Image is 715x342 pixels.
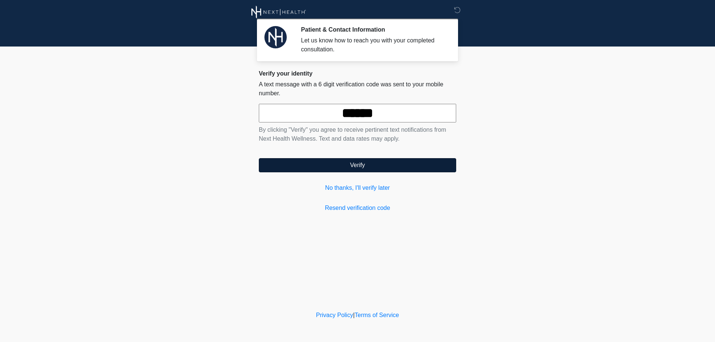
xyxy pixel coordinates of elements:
a: Privacy Policy [316,312,353,318]
button: Verify [259,158,456,172]
p: By clicking "Verify" you agree to receive pertinent text notifications from Next Health Wellness.... [259,125,456,143]
a: Terms of Service [355,312,399,318]
h2: Verify your identity [259,70,456,77]
a: Resend verification code [259,204,456,212]
div: Let us know how to reach you with your completed consultation. [301,36,445,54]
p: A text message with a 6 digit verification code was sent to your mobile number. [259,80,456,98]
img: Next Health Wellness Logo [251,6,306,19]
a: | [353,312,355,318]
h2: Patient & Contact Information [301,26,445,33]
a: No thanks, I'll verify later [259,183,456,192]
img: Agent Avatar [264,26,287,48]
